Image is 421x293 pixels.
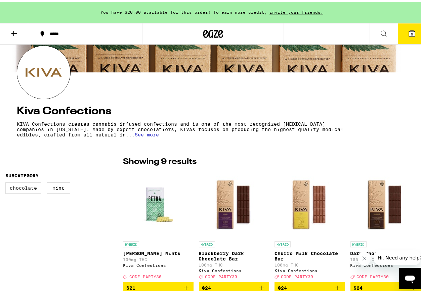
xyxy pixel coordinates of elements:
span: $21 [126,284,135,289]
span: $24 [202,284,211,289]
h4: Kiva Confections [17,104,409,115]
img: Kiva Confections - Dark Chocolate Bar [352,169,419,236]
p: [PERSON_NAME] Mints [123,249,194,254]
div: Kiva Confections [275,267,345,271]
label: Mint [47,181,70,192]
iframe: Close message [357,250,371,263]
p: Blackberry Dark Chocolate Bar [199,249,269,260]
span: CODE PARTY30 [357,273,389,277]
span: invite your friends. [267,8,326,13]
a: Open page for Churro Milk Chocolate Bar from Kiva Confections [275,169,345,281]
img: Kiva Confections logo [17,44,70,97]
button: Add to bag [275,281,345,292]
p: 100mg THC [123,256,194,260]
img: Kiva Confections - Blackberry Dark Chocolate Bar [200,169,267,236]
span: Hi. Need any help? [4,5,48,10]
label: Chocolate [5,181,41,192]
p: HYBRID [199,240,215,246]
button: Add to bag [199,281,269,292]
p: HYBRID [350,240,367,246]
span: $24 [354,284,363,289]
p: HYBRID [275,240,291,246]
p: Dark Chocolate Bar [350,249,421,254]
p: 100mg THC [275,261,345,266]
p: Churro Milk Chocolate Bar [275,249,345,260]
span: 5 [411,31,413,35]
p: 100mg THC [350,256,421,260]
span: $24 [278,284,287,289]
iframe: Button to launch messaging window [399,266,421,288]
legend: Subcategory [5,171,39,177]
button: Add to bag [123,281,194,292]
div: Kiva Confections [350,261,421,266]
iframe: Message from company [374,249,421,263]
p: Showing 9 results [123,155,197,166]
a: Open page for Petra Moroccan Mints from Kiva Confections [123,169,194,281]
button: Add to bag [350,281,421,292]
a: Open page for Dark Chocolate Bar from Kiva Confections [350,169,421,281]
p: 100mg THC [199,261,269,266]
span: CODE PARTY30 [205,273,238,277]
a: Open page for Blackberry Dark Chocolate Bar from Kiva Confections [199,169,269,281]
span: CODE PARTY30 [129,273,162,277]
span: You have $20.00 available for this order! To earn more credit, [100,8,267,13]
span: CODE PARTY30 [281,273,313,277]
div: Kiva Confections [199,267,269,271]
p: KIVA Confections creates cannabis infused confections and is one of the most recognized [MEDICAL_... [17,120,350,136]
div: Kiva Confections [123,261,194,266]
span: See more [135,130,159,136]
p: HYBRID [123,240,139,246]
img: Kiva Confections - Petra Moroccan Mints [125,169,192,236]
img: Kiva Confections - Churro Milk Chocolate Bar [276,169,343,236]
